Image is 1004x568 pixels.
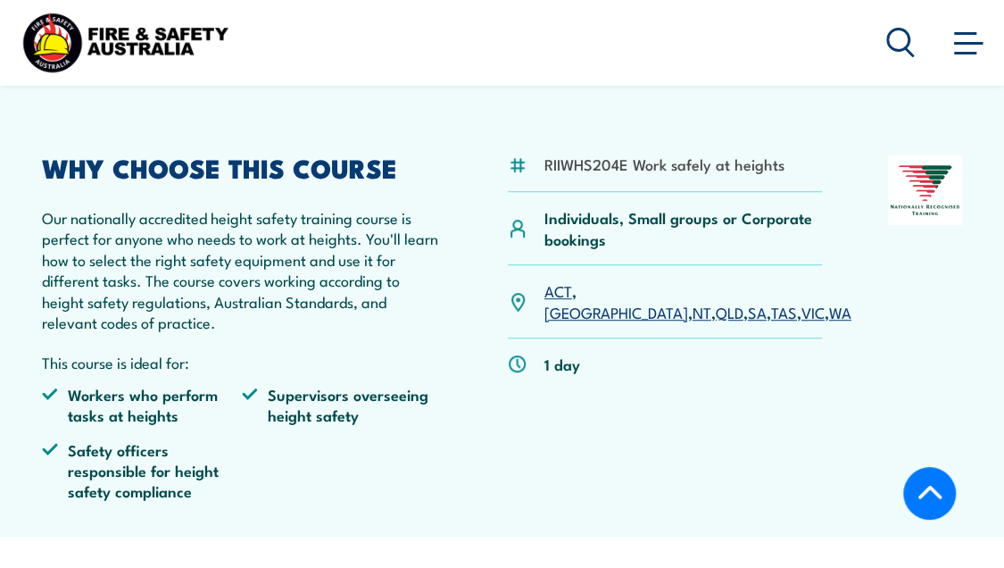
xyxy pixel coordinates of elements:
[829,301,851,322] a: WA
[771,301,797,322] a: TAS
[544,354,580,374] p: 1 day
[888,155,962,225] img: Nationally Recognised Training logo.
[42,352,441,372] p: This course is ideal for:
[544,280,851,322] p: , , , , , , ,
[42,207,441,332] p: Our nationally accredited height safety training course is perfect for anyone who needs to work a...
[242,384,442,426] li: Supervisors overseeing height safety
[693,301,711,322] a: NT
[748,301,767,322] a: SA
[42,439,242,502] li: Safety officers responsible for height safety compliance
[544,207,822,249] p: Individuals, Small groups or Corporate bookings
[544,301,688,322] a: [GEOGRAPHIC_DATA]
[801,301,825,322] a: VIC
[544,154,784,174] li: RIIWHS204E Work safely at heights
[42,155,441,179] h2: WHY CHOOSE THIS COURSE
[716,301,743,322] a: QLD
[42,384,242,426] li: Workers who perform tasks at heights
[544,280,572,301] a: ACT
